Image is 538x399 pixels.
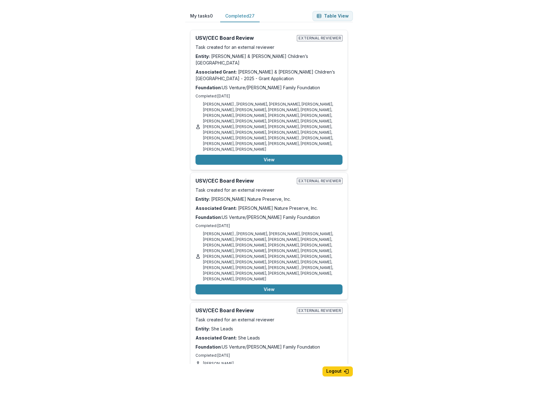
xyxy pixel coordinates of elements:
button: My tasks 0 [185,10,218,22]
h2: USV/CEC Board Review [195,308,294,313]
strong: Associated Grant: [195,69,237,75]
p: She Leads [195,334,343,341]
strong: Associated Grant: [195,205,237,211]
p: [PERSON_NAME] , [PERSON_NAME], [PERSON_NAME], [PERSON_NAME], [PERSON_NAME], [PERSON_NAME], [PERSO... [203,101,343,152]
button: View [195,284,343,294]
strong: Entity: [195,326,210,331]
p: She Leads [195,325,343,332]
strong: Entity: [195,196,210,202]
p: Task created for an external reviewer [195,44,343,50]
p: Task created for an external reviewer [195,187,343,193]
h2: USV/CEC Board Review [195,35,294,41]
strong: Entity: [195,54,210,59]
p: Completed: [DATE] [195,223,343,229]
button: Completed 27 [220,10,260,22]
strong: Foundation [195,215,221,220]
button: Table View [312,11,353,21]
p: Completed: [DATE] [195,93,343,99]
p: : US Venture/[PERSON_NAME] Family Foundation [195,214,343,220]
p: Task created for an external reviewer [195,316,343,323]
p: Completed: [DATE] [195,353,343,358]
p: : US Venture/[PERSON_NAME] Family Foundation [195,84,343,91]
p: [PERSON_NAME] [203,361,234,366]
h2: USV/CEC Board Review [195,178,294,184]
p: [PERSON_NAME] & [PERSON_NAME] Children’s [GEOGRAPHIC_DATA] - 2025 - Grant Application [195,69,343,82]
p: : US Venture/[PERSON_NAME] Family Foundation [195,344,343,350]
span: External reviewer [297,308,343,314]
strong: Foundation [195,344,221,350]
p: [PERSON_NAME] , [PERSON_NAME], [PERSON_NAME], [PERSON_NAME], [PERSON_NAME], [PERSON_NAME], [PERSO... [203,231,343,282]
span: External reviewer [297,35,343,41]
strong: Associated Grant: [195,335,237,340]
p: [PERSON_NAME] Nature Preserve, Inc. [195,196,343,202]
span: External reviewer [297,178,343,184]
strong: Foundation [195,85,221,90]
button: View [195,155,343,165]
button: Logout [322,366,353,376]
p: [PERSON_NAME] & [PERSON_NAME] Children’s [GEOGRAPHIC_DATA] [195,53,343,66]
p: [PERSON_NAME] Nature Preserve, Inc. [195,205,343,211]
